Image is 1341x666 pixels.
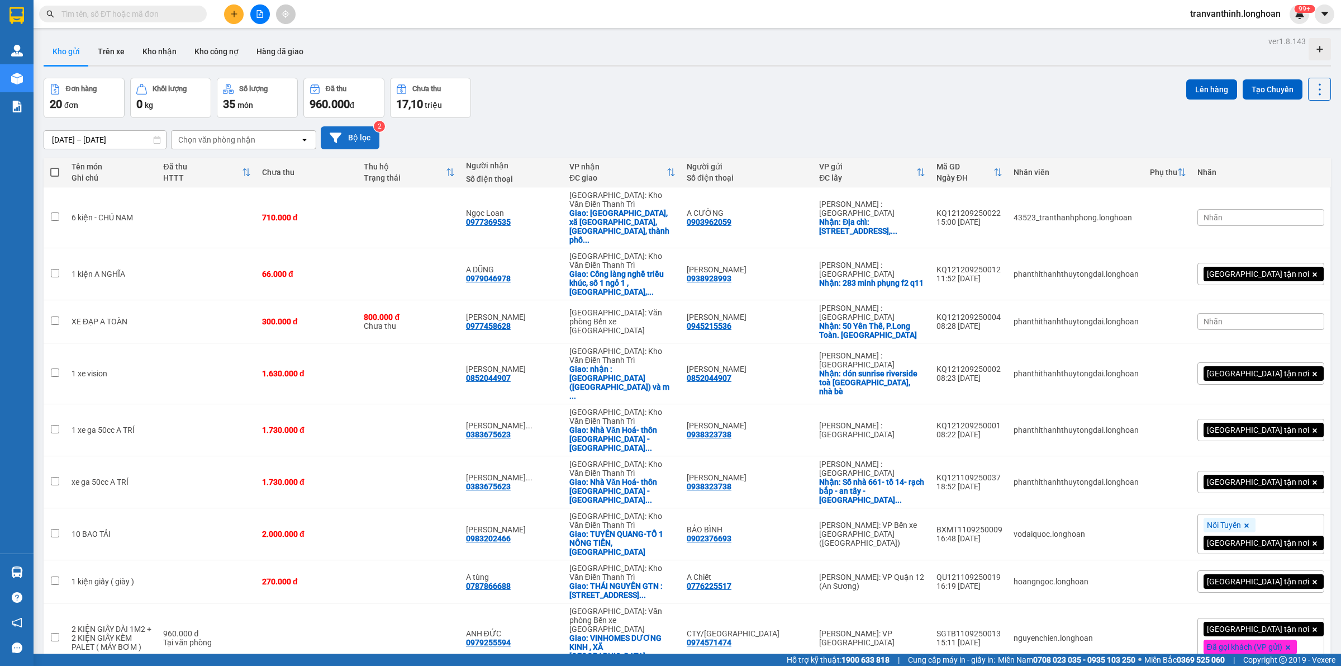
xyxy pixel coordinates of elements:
[908,654,995,666] span: Cung cấp máy in - giấy in:
[466,525,558,534] div: HOÀNG TÙNG
[72,530,152,539] div: 10 BAO TẢI
[364,313,454,322] div: 800.000 đ
[1207,369,1309,379] span: [GEOGRAPHIC_DATA] tận nơi
[1014,168,1139,177] div: Nhân viên
[898,654,900,666] span: |
[1309,38,1331,60] div: Tạo kho hàng mới
[466,582,511,591] div: 0787866688
[569,308,676,335] div: [GEOGRAPHIC_DATA]: Văn phòng Bến xe [GEOGRAPHIC_DATA]
[936,638,1002,647] div: 15:11 [DATE]
[819,162,916,171] div: VP gửi
[466,482,511,491] div: 0383675623
[569,582,676,599] div: Giao: THÁI NGUYÊN GTN : SỐ NHÀ 9 , TỔ 7 , PHƯỜNG QUANG TRUNG - TP THÁI NGUYÊN
[1268,35,1306,48] div: ver 1.8.143
[687,374,731,382] div: 0852044907
[72,162,152,171] div: Tên món
[72,173,152,182] div: Ghi chú
[11,566,23,578] img: warehouse-icon
[687,313,808,322] div: Như Quỳnh
[1033,655,1135,664] strong: 0708 023 035 - 0935 103 250
[1014,530,1139,539] div: vodaiquoc.longhoan
[569,173,667,182] div: ĐC giao
[163,173,241,182] div: HTTT
[687,162,808,171] div: Người gửi
[1207,538,1309,548] span: [GEOGRAPHIC_DATA] tận nơi
[1204,213,1223,222] span: Nhãn
[72,317,152,326] div: XE ĐẠP A TOÀN
[569,478,676,504] div: Giao: Nhà Văn Hoá- thôn An Điền Kim - Cộng Hoà- Nam sách -Hải Dương
[425,101,442,110] span: triệu
[262,213,353,222] div: 710.000 đ
[46,10,54,18] span: search
[89,38,134,65] button: Trên xe
[936,322,1002,330] div: 08:28 [DATE]
[687,421,808,430] div: Nguyễn Thị Vân
[158,158,256,187] th: Toggle SortBy
[1181,7,1290,21] span: tranvanthinh.longhoan
[569,460,676,478] div: [GEOGRAPHIC_DATA]: Kho Văn Điển Thanh Trì
[526,473,532,482] span: ...
[1207,577,1309,587] span: [GEOGRAPHIC_DATA] tận nơi
[687,209,808,218] div: A CƯỜNG
[819,478,925,504] div: Nhận: Số nhà 661- tổ 14- rạch bắp - an tây - bến cát - bình dương
[466,638,511,647] div: 0979255594
[163,629,250,638] div: 960.000 đ
[262,168,353,177] div: Chưa thu
[569,426,676,452] div: Giao: Nhà Văn Hoá- thôn An Điền Kim - Cộng Hoà- Nam sách -Hải Dương
[936,421,1002,430] div: KQ121209250001
[687,173,808,182] div: Số điện thoại
[310,97,350,111] span: 960.000
[230,10,238,18] span: plus
[936,365,1002,374] div: KQ121209250002
[262,530,353,539] div: 2.000.000 đ
[163,638,250,647] div: Tại văn phòng
[998,654,1135,666] span: Miền Nam
[1014,270,1139,278] div: phanthithanhthuytongdai.longhoan
[12,643,22,653] span: message
[819,351,925,369] div: [PERSON_NAME] : [GEOGRAPHIC_DATA]
[645,443,652,452] span: ...
[12,592,22,603] span: question-circle
[687,430,731,439] div: 0938323738
[466,534,511,543] div: 0983202466
[72,270,152,278] div: 1 kiện A NGHĨA
[931,158,1008,187] th: Toggle SortBy
[569,607,676,634] div: [GEOGRAPHIC_DATA]: Văn phòng Bến xe [GEOGRAPHIC_DATA]
[61,8,193,20] input: Tìm tên, số ĐT hoặc mã đơn
[72,478,152,486] div: xe ga 50cc A TRÍ
[1150,168,1177,177] div: Phụ thu
[44,38,89,65] button: Kho gửi
[819,278,925,287] div: Nhận: 283 minh phụng f2 q11
[569,365,676,400] div: Giao: nhận : Xuân La, Phú Thượng (Quận Tây Hồ) và một phần các phường Xuân Đỉnh, Đông Ngạc (Quận ...
[248,38,312,65] button: Hàng đã giao
[1144,654,1225,666] span: Miền Bắc
[569,252,676,270] div: [GEOGRAPHIC_DATA]: Kho Văn Điển Thanh Trì
[569,391,576,400] span: ...
[466,218,511,226] div: 0977369535
[1207,642,1282,652] span: Đã gọi khách (VP gửi)
[9,7,24,24] img: logo-vxr
[687,525,808,534] div: BẢO BÌNH
[787,654,890,666] span: Hỗ trợ kỹ thuật:
[1279,656,1287,664] span: copyright
[153,85,187,93] div: Khối lượng
[466,274,511,283] div: 0979046978
[1014,577,1139,586] div: hoangngoc.longhoan
[466,421,558,430] div: Nguyễn thị Tâm 0971789969
[569,162,667,171] div: VP nhận
[466,209,558,218] div: Ngọc Loan
[569,564,676,582] div: [GEOGRAPHIC_DATA]: Kho Văn Điển Thanh Trì
[466,174,558,183] div: Số điện thoại
[687,365,808,374] div: Anh Khôi
[569,191,676,209] div: [GEOGRAPHIC_DATA]: Kho Văn Điển Thanh Trì
[321,126,379,149] button: Bộ lọc
[262,270,353,278] div: 66.000 đ
[262,426,353,434] div: 1.730.000 đ
[262,369,353,378] div: 1.630.000 đ
[647,287,654,296] span: ...
[364,173,445,182] div: Trạng thái
[136,97,142,111] span: 0
[639,591,646,599] span: ...
[72,213,152,222] div: 6 kiện - CHÚ NAM
[1014,634,1139,643] div: nguyenchien.longhoan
